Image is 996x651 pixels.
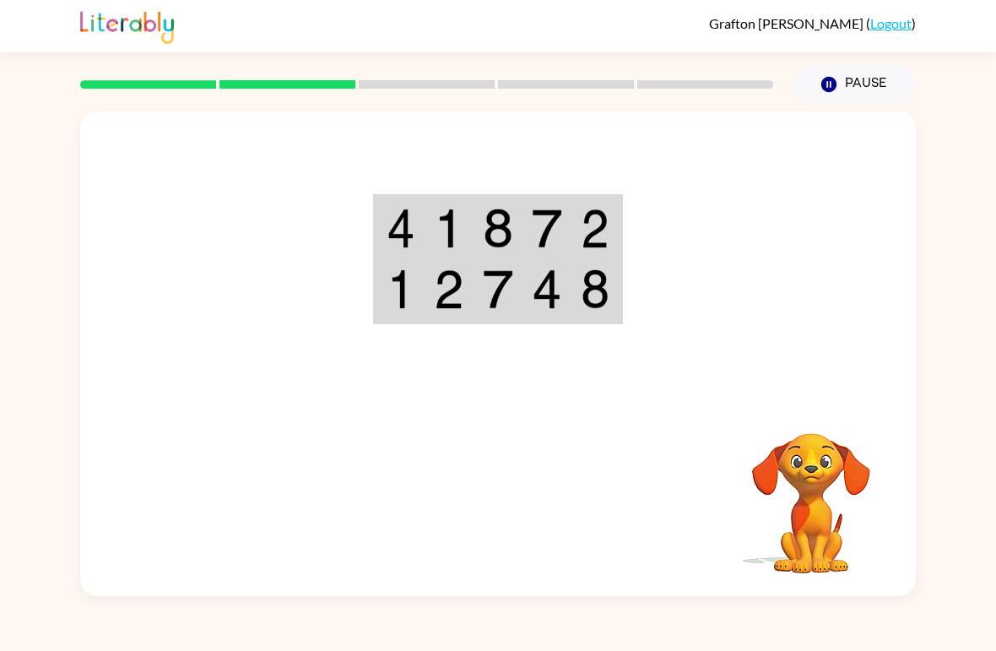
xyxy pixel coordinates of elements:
[80,7,174,44] img: Literably
[870,15,912,31] a: Logout
[532,269,562,309] img: 4
[793,65,916,104] button: Pause
[387,209,415,248] img: 4
[387,269,415,309] img: 1
[532,209,562,248] img: 7
[581,269,609,309] img: 8
[483,209,513,248] img: 8
[709,15,866,31] span: Grafton [PERSON_NAME]
[727,407,896,576] video: Your browser must support playing .mp4 files to use Literably. Please try using another browser.
[709,15,916,31] div: ( )
[581,209,609,248] img: 2
[434,269,464,309] img: 2
[483,269,513,309] img: 7
[434,209,464,248] img: 1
